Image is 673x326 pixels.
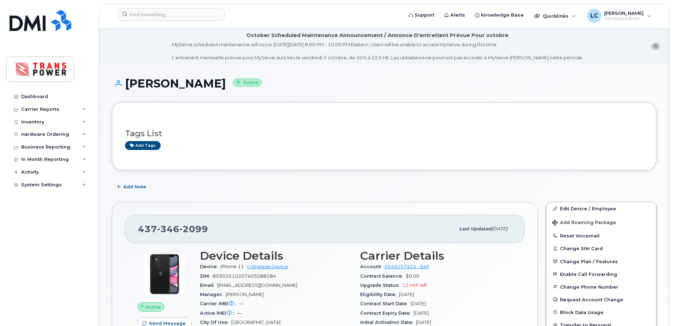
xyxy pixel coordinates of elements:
[231,320,280,325] span: [GEOGRAPHIC_DATA]
[547,202,656,215] a: Edit Device / Employee
[547,280,656,293] button: Change Phone Number
[402,283,427,288] span: 12 mth left
[125,141,161,150] a: Add tags
[360,273,406,279] span: Contract balance
[200,320,231,325] span: City Of Use
[246,32,508,39] div: October Scheduled Maintenance Announcement / Annonce D'entretient Prévue Pour octobre
[360,310,413,316] span: Contract Expiry Date
[360,320,416,325] span: Initial Activation Date
[200,283,217,288] span: Email
[547,215,656,229] button: Add Roaming Package
[125,129,643,138] h3: Tags List
[651,43,660,50] button: close notification
[157,224,179,234] span: 346
[200,273,213,279] span: SIM
[200,310,237,316] span: Active IMEI
[200,249,352,262] h3: Device Details
[200,292,226,297] span: Manager
[413,310,429,316] span: [DATE]
[547,242,656,255] button: Change SIM Card
[217,283,297,288] span: [EMAIL_ADDRESS][DOMAIN_NAME]
[200,264,220,269] span: Device
[213,273,276,279] span: 89302610207405088284
[385,264,429,269] a: 0549157425 - Bell
[239,301,244,306] span: —
[123,183,146,190] span: Add Note
[360,301,411,306] span: Contract Start Date
[179,224,208,234] span: 2099
[112,181,152,193] button: Add Note
[547,229,656,242] button: Reset Voicemail
[226,292,264,297] span: [PERSON_NAME]
[112,77,656,90] h1: [PERSON_NAME]
[399,292,414,297] span: [DATE]
[220,264,244,269] span: iPhone 11
[360,292,399,297] span: Eligibility Date
[138,224,208,234] span: 437
[406,273,419,279] span: $0.00
[360,264,385,269] span: Account
[416,320,431,325] span: [DATE]
[247,264,288,269] a: + Upgrade Device
[172,41,583,61] div: MyServe scheduled maintenance will occur [DATE][DATE] 8:00 PM - 10:00 PM Eastern. Users will be u...
[200,301,239,306] span: Carrier IMEI
[547,306,656,319] button: Block Data Usage
[237,310,242,316] span: —
[547,293,656,306] button: Request Account Change
[459,226,492,231] span: Last updated
[560,271,617,277] span: Enable Call Forwarding
[547,268,656,280] button: Enable Call Forwarding
[360,283,402,288] span: Upgrade Status
[560,259,618,264] span: Change Plan / Features
[146,304,161,310] span: Active
[547,255,656,268] button: Change Plan / Features
[411,301,426,306] span: [DATE]
[552,220,616,227] span: Add Roaming Package
[492,226,507,231] span: [DATE]
[360,249,512,262] h3: Carrier Details
[143,253,186,295] img: iPhone_11.jpg
[233,79,262,87] small: Active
